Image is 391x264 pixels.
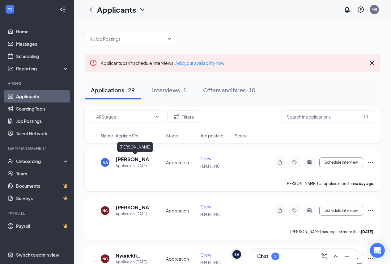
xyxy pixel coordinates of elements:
[168,111,199,123] button: Filter Filters
[319,206,363,216] button: Schedule Interview
[16,127,69,140] a: Talent Network
[60,6,66,13] svg: Collapse
[7,211,68,216] div: Payroll
[200,156,211,161] span: Crew
[361,229,373,234] b: [DATE]
[274,254,277,259] div: 2
[372,7,377,12] div: MR
[116,252,149,259] h5: Nyariekh Gatluak
[101,60,224,66] span: Applicants can't schedule interviews.
[16,38,69,50] a: Messages
[234,252,239,257] div: SA
[306,160,313,165] svg: ActiveChat
[7,65,14,72] svg: Analysis
[357,6,364,13] svg: QuestionInfo
[116,204,149,211] h5: [PERSON_NAME]
[332,253,339,260] svg: ChevronUp
[16,103,69,115] a: Sourcing Tools
[343,6,351,13] svg: Notifications
[101,132,138,139] span: Name · Applied On
[290,229,374,234] p: [PERSON_NAME] has applied more than .
[200,204,211,209] span: Crew
[7,146,68,151] div: Team Management
[16,220,69,232] a: PayrollCrown
[331,251,341,261] button: ChevronUp
[320,251,329,261] button: ComposeMessage
[102,256,108,262] div: NG
[7,252,14,258] svg: Settings
[367,255,374,262] svg: Ellipses
[282,111,374,123] input: Search in applications
[96,113,152,120] input: All Stages
[356,181,373,186] b: a day ago
[16,167,69,180] a: Team
[91,86,135,94] div: Applications · 29
[116,163,149,169] div: Applied on [DATE]
[16,50,69,62] a: Scheduling
[90,59,97,67] svg: Error
[102,208,108,213] div: NC
[16,158,64,164] div: Onboarding
[7,158,14,164] svg: UserCheck
[16,25,69,38] a: Home
[257,253,268,260] h3: Chat
[286,181,374,186] p: [PERSON_NAME] has applied more than .
[291,208,298,213] svg: Tag
[175,60,224,66] a: Add your availability now
[321,253,328,260] svg: ComposeMessage
[319,157,363,167] button: Schedule Interview
[7,6,13,12] svg: WorkstreamLogo
[116,156,149,163] h5: [PERSON_NAME]
[367,159,374,166] svg: Ellipses
[103,160,108,165] div: NA
[16,115,69,127] a: Job Postings
[138,6,146,13] svg: ChevronDown
[343,253,351,260] svg: Minimize
[97,4,136,15] h1: Applicants
[367,207,374,214] svg: Ellipses
[166,256,197,262] div: Application
[16,180,69,192] a: DocumentsCrown
[152,86,186,94] div: Interviews · 1
[200,212,220,217] span: H.M.H., INC
[155,114,160,119] svg: ChevronDown
[173,113,180,120] svg: Filter
[306,208,313,213] svg: ActiveChat
[200,252,211,258] span: Crew
[167,36,172,41] svg: ChevronDown
[203,86,256,94] div: Offers and hires · 10
[342,251,352,261] button: Minimize
[276,208,283,213] svg: Note
[90,36,165,42] input: All Job Postings
[200,164,220,169] span: H.M.H., INC
[16,90,69,103] a: Applicants
[116,211,149,217] div: Applied on [DATE]
[291,160,298,165] svg: Tag
[370,243,385,258] div: Open Intercom Messenger
[364,114,369,119] svg: MagnifyingGlass
[87,6,95,13] svg: ChevronLeft
[16,192,69,204] a: SurveysCrown
[200,132,223,139] span: Job posting
[16,252,59,258] div: Switch to admin view
[368,59,376,67] svg: Cross
[7,81,68,86] div: Hiring
[276,160,283,165] svg: Note
[166,159,197,166] div: Application
[166,132,178,139] span: Stage
[16,65,69,72] div: Reporting
[166,207,197,214] div: Application
[235,132,247,139] span: Score
[117,142,153,152] div: [PERSON_NAME]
